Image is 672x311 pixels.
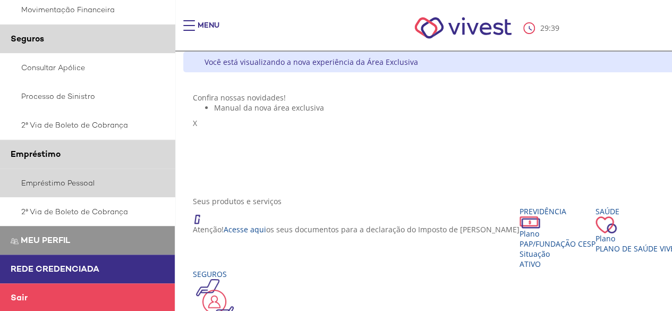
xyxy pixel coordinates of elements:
span: X [193,118,197,128]
div: : [523,22,562,34]
img: ico_dinheiro.png [520,216,540,229]
div: Seguros [193,269,324,279]
span: 29 [540,23,549,33]
div: Menu [198,20,219,41]
img: Vivest [403,5,523,51]
div: Plano [520,229,596,239]
img: Meu perfil [11,237,19,245]
img: ico_atencao.png [193,206,211,224]
span: 39 [551,23,559,33]
span: Ativo [520,259,541,269]
span: Rede Credenciada [11,263,99,274]
span: PAP/Fundação CESP [520,239,596,249]
div: Situação [520,249,596,259]
span: Sair [11,292,28,303]
span: Seguros [11,33,44,44]
a: Acesse aqui [224,224,266,234]
a: Previdência PlanoPAP/Fundação CESP SituaçãoAtivo [520,206,596,269]
img: ico_coracao.png [596,216,617,233]
div: Previdência [520,206,596,216]
span: Empréstimo [11,148,61,159]
div: Você está visualizando a nova experiência da Área Exclusiva [205,57,418,67]
span: Meu perfil [21,234,70,246]
span: Manual da nova área exclusiva [214,103,324,113]
p: Atenção! os seus documentos para a declaração do Imposto de [PERSON_NAME] [193,224,520,234]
